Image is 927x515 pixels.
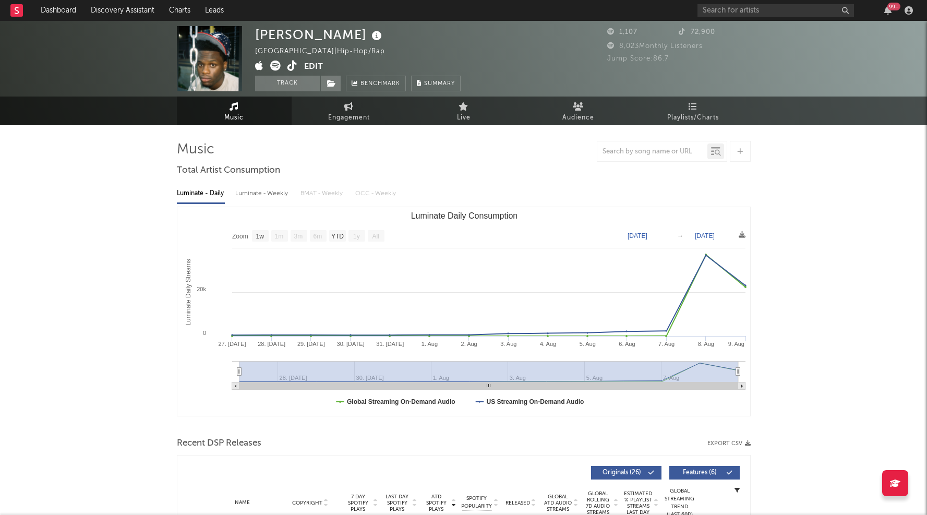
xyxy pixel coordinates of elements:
[255,76,320,91] button: Track
[619,341,635,347] text: 6. Aug
[887,3,900,10] div: 99 +
[461,341,477,347] text: 2. Aug
[500,341,516,347] text: 3. Aug
[224,112,244,124] span: Music
[679,29,715,35] span: 72,900
[884,6,892,15] button: 99+
[607,43,703,50] span: 8,023 Monthly Listeners
[406,97,521,125] a: Live
[597,148,707,156] input: Search by song name or URL
[297,341,324,347] text: 29. [DATE]
[292,500,322,506] span: Copyright
[292,97,406,125] a: Engagement
[591,466,661,480] button: Originals(26)
[255,26,384,43] div: [PERSON_NAME]
[197,286,206,292] text: 20k
[486,398,584,405] text: US Streaming On-Demand Audio
[360,78,400,90] span: Benchmark
[383,494,411,512] span: Last Day Spotify Plays
[461,495,492,510] span: Spotify Popularity
[697,4,854,17] input: Search for artists
[232,233,248,240] text: Zoom
[177,207,751,416] svg: Luminate Daily Consumption
[235,185,290,202] div: Luminate - Weekly
[539,341,556,347] text: 4. Aug
[274,233,283,240] text: 1m
[562,112,594,124] span: Audience
[411,76,461,91] button: Summary
[607,29,637,35] span: 1,107
[347,398,455,405] text: Global Streaming On-Demand Audio
[579,341,595,347] text: 5. Aug
[544,494,572,512] span: Global ATD Audio Streams
[728,341,744,347] text: 9. Aug
[313,233,322,240] text: 6m
[607,55,669,62] span: Jump Score: 86.7
[636,97,751,125] a: Playlists/Charts
[505,500,530,506] span: Released
[344,494,372,512] span: 7 Day Spotify Plays
[628,232,647,239] text: [DATE]
[598,470,646,476] span: Originals ( 26 )
[177,185,225,202] div: Luminate - Daily
[177,437,261,450] span: Recent DSP Releases
[521,97,636,125] a: Audience
[669,466,740,480] button: Features(6)
[353,233,360,240] text: 1y
[331,233,343,240] text: YTD
[695,232,715,239] text: [DATE]
[346,76,406,91] a: Benchmark
[177,164,280,177] span: Total Artist Consumption
[424,81,455,87] span: Summary
[667,112,719,124] span: Playlists/Charts
[707,440,751,447] button: Export CSV
[328,112,370,124] span: Engagement
[209,499,277,507] div: Name
[177,97,292,125] a: Music
[676,470,724,476] span: Features ( 6 )
[336,341,364,347] text: 30. [DATE]
[677,232,683,239] text: →
[376,341,404,347] text: 31. [DATE]
[372,233,379,240] text: All
[457,112,471,124] span: Live
[697,341,714,347] text: 8. Aug
[658,341,675,347] text: 7. Aug
[218,341,246,347] text: 27. [DATE]
[423,494,450,512] span: ATD Spotify Plays
[294,233,303,240] text: 3m
[256,233,264,240] text: 1w
[258,341,285,347] text: 28. [DATE]
[304,61,323,74] button: Edit
[411,211,517,220] text: Luminate Daily Consumption
[255,45,397,58] div: [GEOGRAPHIC_DATA] | Hip-Hop/Rap
[184,259,191,325] text: Luminate Daily Streams
[202,330,206,336] text: 0
[421,341,437,347] text: 1. Aug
